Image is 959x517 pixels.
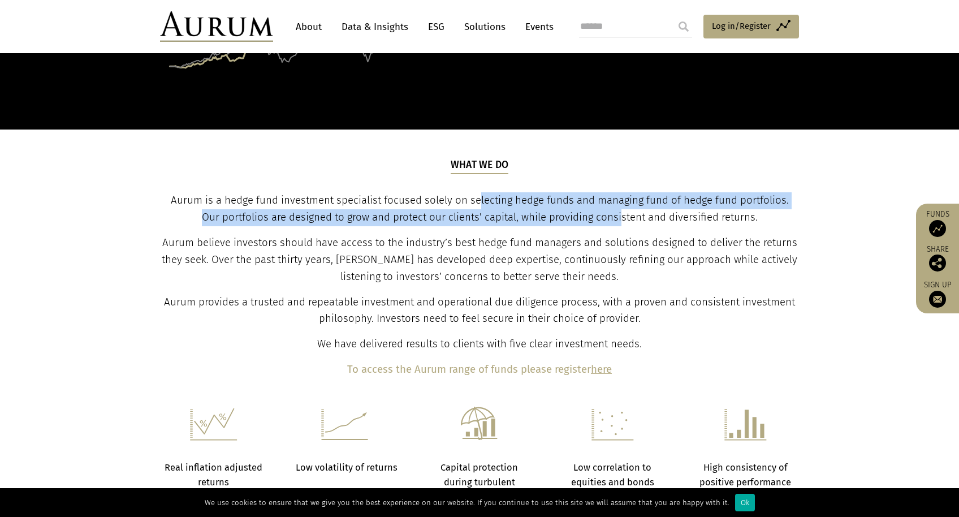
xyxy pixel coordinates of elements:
[703,15,799,38] a: Log in/Register
[699,462,791,488] strong: High consistency of positive performance
[165,462,262,488] strong: Real inflation adjusted returns
[922,280,953,308] a: Sign up
[571,462,654,488] strong: Low correlation to equities and bonds
[296,462,398,473] strong: Low volatility of returns
[459,16,511,37] a: Solutions
[164,296,795,325] span: Aurum provides a trusted and repeatable investment and operational due diligence process, with a ...
[672,15,695,38] input: Submit
[440,462,518,503] strong: Capital protection during turbulent markets
[290,16,327,37] a: About
[162,236,797,283] span: Aurum believe investors should have access to the industry’s best hedge fund managers and solutio...
[336,16,414,37] a: Data & Insights
[451,158,509,174] h5: What we do
[317,338,642,350] span: We have delivered results to clients with five clear investment needs.
[929,291,946,308] img: Sign up to our newsletter
[591,363,612,376] a: here
[929,220,946,237] img: Access Funds
[160,11,273,42] img: Aurum
[922,245,953,272] div: Share
[520,16,554,37] a: Events
[712,19,771,33] span: Log in/Register
[929,255,946,272] img: Share this post
[347,363,591,376] b: To access the Aurum range of funds please register
[922,209,953,237] a: Funds
[735,494,755,511] div: Ok
[422,16,450,37] a: ESG
[171,194,789,223] span: Aurum is a hedge fund investment specialist focused solely on selecting hedge funds and managing ...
